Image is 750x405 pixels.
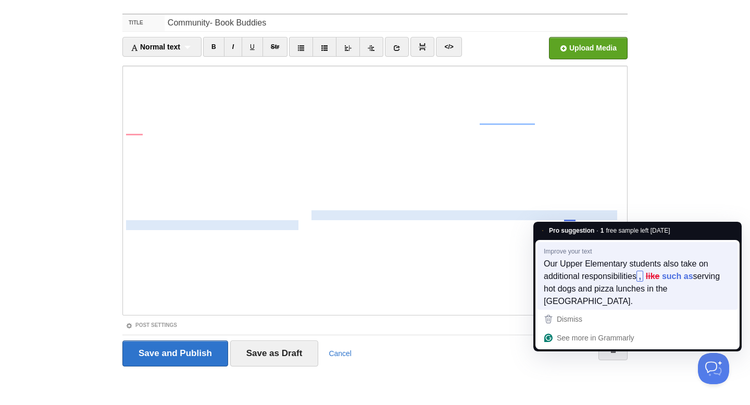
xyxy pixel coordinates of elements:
[698,353,729,384] iframe: Help Scout Beacon - Open
[131,43,180,51] span: Normal text
[126,322,177,328] a: Post Settings
[224,37,242,57] a: I
[122,340,228,366] input: Save and Publish
[262,37,288,57] a: Str
[436,37,461,57] a: </>
[329,349,352,358] a: Cancel
[271,43,280,50] del: Str
[419,43,426,50] img: pagebreak-icon.png
[242,37,263,57] a: U
[203,37,224,57] a: B
[230,340,319,366] input: Save as Draft
[122,15,165,31] label: Title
